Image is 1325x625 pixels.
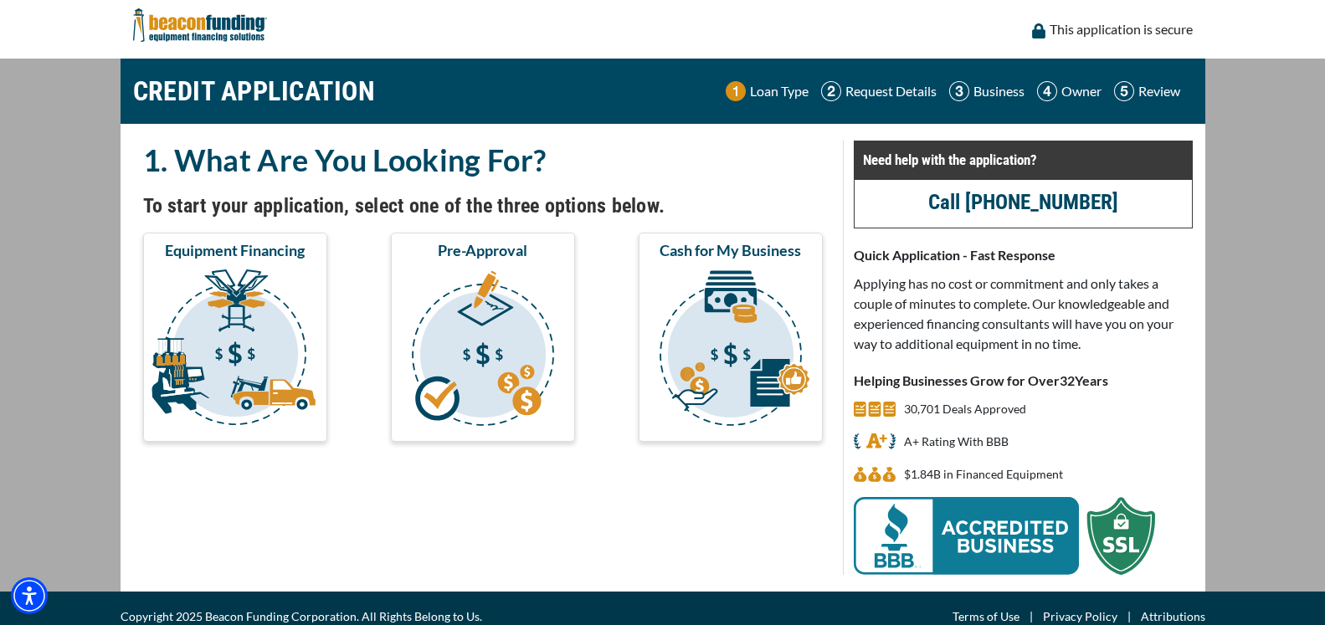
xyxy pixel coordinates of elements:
h1: CREDIT APPLICATION [133,67,376,115]
p: Quick Application - Fast Response [854,245,1193,265]
img: lock icon to convery security [1032,23,1045,38]
p: A+ Rating With BBB [904,432,1009,452]
p: Owner [1061,81,1102,101]
h2: 1. What Are You Looking For? [143,141,823,179]
p: This application is secure [1050,19,1193,39]
p: Helping Businesses Grow for Over Years [854,371,1193,391]
img: Equipment Financing [146,267,324,434]
div: Accessibility Menu [11,577,48,614]
span: 32 [1060,372,1075,388]
img: Cash for My Business [642,267,819,434]
span: Pre-Approval [438,240,527,260]
p: Need help with the application? [863,150,1184,170]
img: Step 1 [726,81,746,101]
img: Step 4 [1037,81,1057,101]
img: Step 5 [1114,81,1134,101]
button: Equipment Financing [143,233,327,442]
p: Applying has no cost or commitment and only takes a couple of minutes to complete. Our knowledgea... [854,274,1193,354]
img: Step 2 [821,81,841,101]
a: Call [PHONE_NUMBER] [928,190,1118,214]
img: BBB Acredited Business and SSL Protection [854,497,1155,575]
p: Review [1138,81,1180,101]
span: Cash for My Business [660,240,801,260]
button: Pre-Approval [391,233,575,442]
p: Loan Type [750,81,809,101]
p: Business [973,81,1025,101]
img: Step 3 [949,81,969,101]
p: $1,835,278,213 in Financed Equipment [904,464,1063,484]
button: Cash for My Business [639,233,823,442]
p: 30,701 Deals Approved [904,399,1026,419]
h4: To start your application, select one of the three options below. [143,192,823,220]
img: Pre-Approval [394,267,572,434]
span: Equipment Financing [165,240,305,260]
p: Request Details [845,81,937,101]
